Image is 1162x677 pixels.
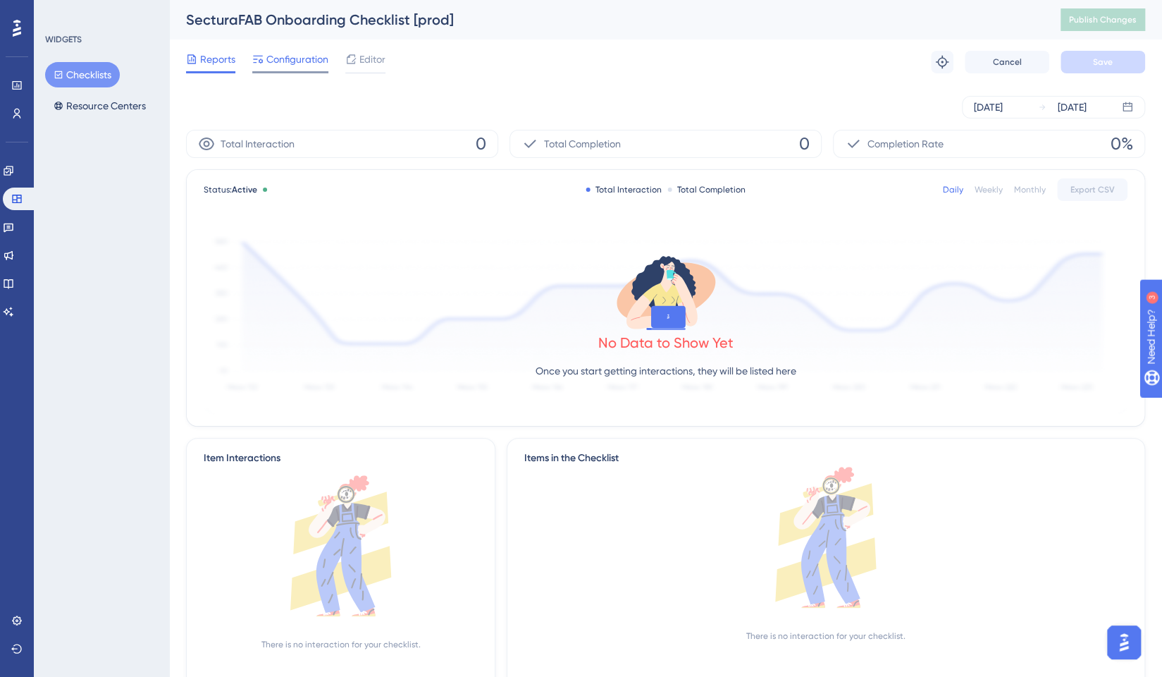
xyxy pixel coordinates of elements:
span: Reports [200,51,235,68]
div: [DATE] [974,99,1003,116]
div: There is no interaction for your checklist. [746,630,906,642]
span: Cancel [993,56,1022,68]
span: Publish Changes [1069,14,1137,25]
span: Configuration [266,51,328,68]
div: Daily [943,184,963,195]
div: Weekly [975,184,1003,195]
div: SecturaFAB Onboarding Checklist [prod] [186,10,1025,30]
div: Item Interactions [204,450,280,467]
span: Active [232,185,257,195]
button: Checklists [45,62,120,87]
div: Total Completion [667,184,746,195]
span: Need Help? [33,4,88,20]
div: WIDGETS [45,34,82,45]
span: Total Completion [544,135,621,152]
span: 0 [476,133,486,155]
div: Total Interaction [586,184,662,195]
span: Status: [204,184,257,195]
button: Cancel [965,51,1049,73]
span: Completion Rate [867,135,944,152]
span: Total Interaction [221,135,295,152]
p: Once you start getting interactions, they will be listed here [536,362,796,379]
div: There is no interaction for your checklist. [261,639,421,650]
div: Items in the Checklist [524,450,1127,467]
span: 0 [799,133,810,155]
button: Export CSV [1057,178,1127,201]
span: Export CSV [1070,184,1115,195]
div: 3 [98,7,102,18]
span: Save [1093,56,1113,68]
iframe: UserGuiding AI Assistant Launcher [1103,621,1145,664]
button: Save [1061,51,1145,73]
div: [DATE] [1058,99,1087,116]
span: Editor [359,51,385,68]
button: Resource Centers [45,93,154,118]
span: 0% [1111,133,1133,155]
div: No Data to Show Yet [598,333,734,353]
button: Publish Changes [1061,8,1145,31]
div: Monthly [1014,184,1046,195]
